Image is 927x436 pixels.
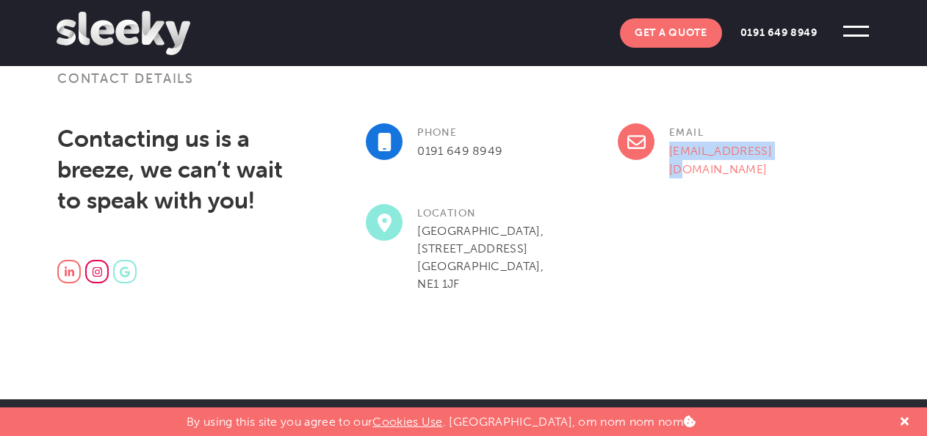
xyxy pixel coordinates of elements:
[618,123,845,142] h3: Email
[57,11,190,55] img: Sleeky Web Design Newcastle
[366,222,593,293] p: [GEOGRAPHIC_DATA], [STREET_ADDRESS] [GEOGRAPHIC_DATA], NE1 1JF
[417,144,502,158] a: 0191 649 8949
[620,18,722,48] a: Get A Quote
[366,123,593,142] h3: Phone
[378,214,392,232] img: location-dot-solid.svg
[726,18,832,48] a: 0191 649 8949
[187,407,696,429] p: By using this site you agree to our . [GEOGRAPHIC_DATA], om nom nom nom
[669,144,772,176] a: [EMAIL_ADDRESS][DOMAIN_NAME]
[372,415,443,429] a: Cookies Use
[57,123,285,216] h2: Contacting us is a breeze, we can’t wait to speak with you!
[627,133,646,151] img: envelope-regular.svg
[57,70,870,105] h3: Contact details
[366,204,593,222] h3: Location
[378,133,392,151] img: mobile-solid.svg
